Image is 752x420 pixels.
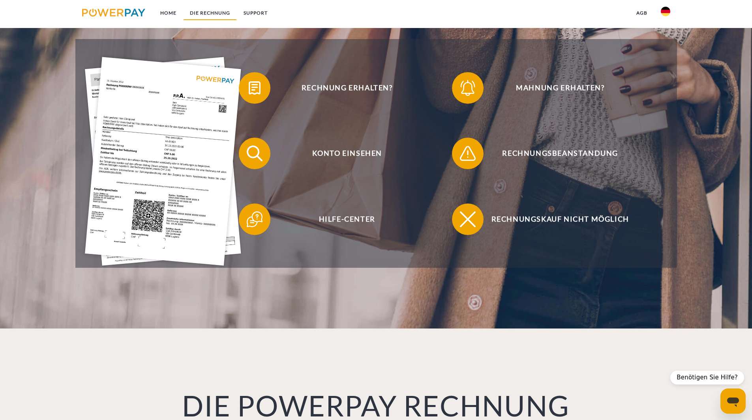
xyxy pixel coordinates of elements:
[250,72,444,104] span: Rechnung erhalten?
[82,9,146,17] img: logo-powerpay.svg
[85,57,241,266] img: single_invoice_powerpay_de.jpg
[452,203,657,235] button: Rechnungskauf nicht möglich
[463,138,657,169] span: Rechnungsbeanstandung
[458,209,478,229] img: qb_close.svg
[245,209,264,229] img: qb_help.svg
[458,144,478,163] img: qb_warning.svg
[250,203,444,235] span: Hilfe-Center
[630,6,654,20] a: agb
[239,203,444,235] button: Hilfe-Center
[239,138,444,169] button: Konto einsehen
[452,138,657,169] button: Rechnungsbeanstandung
[250,138,444,169] span: Konto einsehen
[670,371,744,385] div: Benötigen Sie Hilfe?
[661,7,670,16] img: de
[154,6,183,20] a: Home
[239,72,444,104] button: Rechnung erhalten?
[452,72,657,104] button: Mahnung erhalten?
[720,388,746,414] iframe: Schaltfläche zum Öffnen des Messaging-Fensters; Konversation läuft
[245,78,264,98] img: qb_bill.svg
[463,203,657,235] span: Rechnungskauf nicht möglich
[183,6,237,20] a: DIE RECHNUNG
[245,144,264,163] img: qb_search.svg
[458,78,478,98] img: qb_bell.svg
[463,72,657,104] span: Mahnung erhalten?
[237,6,274,20] a: SUPPORT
